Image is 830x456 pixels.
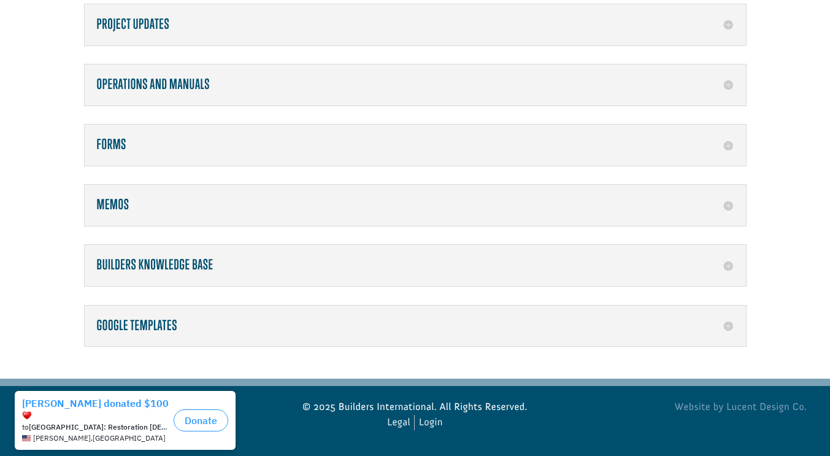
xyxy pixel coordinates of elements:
[29,37,231,47] strong: [GEOGRAPHIC_DATA]: Restoration [DEMOGRAPHIC_DATA]
[387,415,410,430] a: Legal
[22,49,31,58] img: US.png
[419,415,443,430] a: Login
[551,400,807,415] a: Website by Lucent Design Co.
[33,49,166,58] span: [PERSON_NAME] , [GEOGRAPHIC_DATA]
[97,318,734,334] h5: Google Templates
[22,26,32,36] img: emoji heart
[97,197,734,213] h5: Memos
[97,257,734,273] h5: Builders Knowledge Base
[174,25,228,47] button: Donate
[97,17,734,33] h5: Project Updates
[97,137,734,153] h5: Forms
[97,77,734,93] h5: Operations and Manuals
[22,12,169,37] div: [PERSON_NAME] donated $100
[22,38,169,47] div: to
[287,400,543,415] p: © 2025 Builders International. All Rights Reserved.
